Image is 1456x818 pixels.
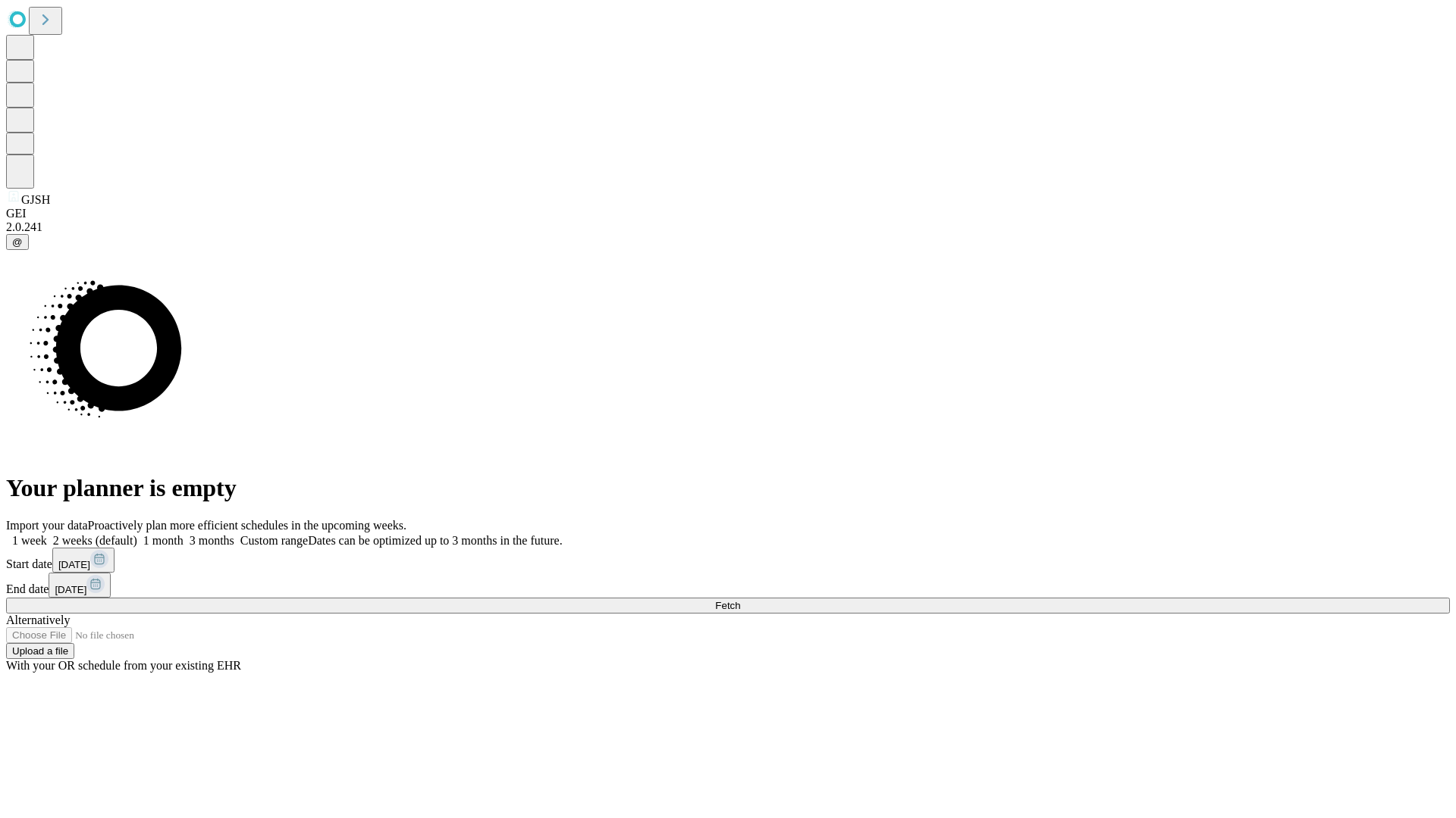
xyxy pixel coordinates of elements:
span: With your OR schedule from your existing EHR [6,659,241,672]
button: Fetch [6,598,1450,613]
span: 3 months [190,534,234,547]
div: Start date [6,548,1450,573]
button: [DATE] [49,573,111,598]
button: @ [6,234,29,250]
span: Custom range [240,534,308,547]
div: End date [6,573,1450,598]
span: @ [12,236,23,248]
span: Import your data [6,519,88,532]
span: 2 weeks (default) [53,534,137,547]
span: [DATE] [58,559,90,570]
span: Fetch [715,600,740,611]
span: 1 month [143,534,184,547]
span: Dates can be optimized up to 3 months in the future. [308,534,562,547]
span: [DATE] [55,584,86,595]
button: Upload a file [6,643,74,659]
span: 1 week [12,534,47,547]
div: 2.0.241 [6,220,1450,234]
h1: Your planner is empty [6,474,1450,502]
span: GJSH [21,193,50,206]
div: GEI [6,207,1450,220]
span: Proactively plan more efficient schedules in the upcoming weeks. [88,519,406,532]
button: [DATE] [52,548,115,573]
span: Alternatively [6,613,70,626]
